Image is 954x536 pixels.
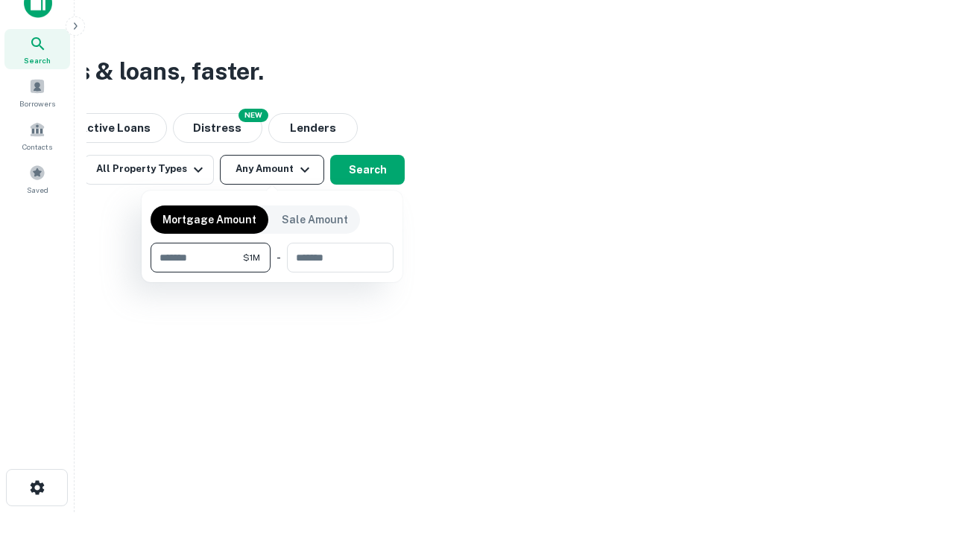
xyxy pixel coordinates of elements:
[282,211,348,228] p: Sale Amount
[277,243,281,272] div: -
[243,251,260,264] span: $1M
[162,211,256,228] p: Mortgage Amount
[879,369,954,441] iframe: Chat Widget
